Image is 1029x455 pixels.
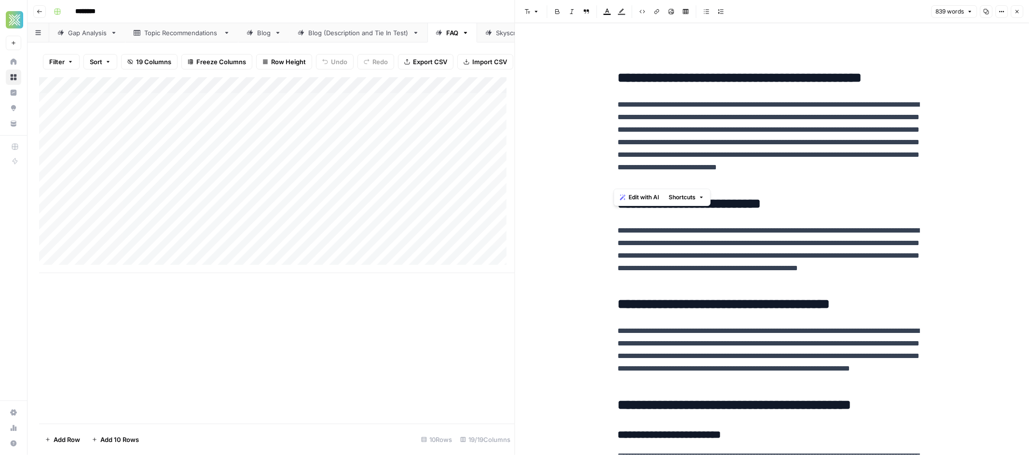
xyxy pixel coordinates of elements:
[257,28,271,38] div: Blog
[49,57,65,67] span: Filter
[413,57,447,67] span: Export CSV
[289,23,427,42] a: Blog (Description and Tie In Test)
[238,23,289,42] a: Blog
[477,23,549,42] a: Skyscraper
[86,432,145,447] button: Add 10 Rows
[472,57,507,67] span: Import CSV
[43,54,80,69] button: Filter
[6,11,23,28] img: Xponent21 Logo
[398,54,453,69] button: Export CSV
[6,8,21,32] button: Workspace: Xponent21
[357,54,394,69] button: Redo
[256,54,312,69] button: Row Height
[54,435,80,444] span: Add Row
[6,100,21,116] a: Opportunities
[372,57,388,67] span: Redo
[90,57,102,67] span: Sort
[456,432,515,447] div: 19/19 Columns
[181,54,252,69] button: Freeze Columns
[39,432,86,447] button: Add Row
[144,28,220,38] div: Topic Recommendations
[427,23,477,42] a: FAQ
[196,57,246,67] span: Freeze Columns
[125,23,238,42] a: Topic Recommendations
[316,54,354,69] button: Undo
[629,193,659,202] span: Edit with AI
[271,57,306,67] span: Row Height
[665,191,708,204] button: Shortcuts
[331,57,347,67] span: Undo
[6,436,21,451] button: Help + Support
[931,5,977,18] button: 839 words
[49,23,125,42] a: Gap Analysis
[136,57,171,67] span: 19 Columns
[417,432,456,447] div: 10 Rows
[6,54,21,69] a: Home
[83,54,117,69] button: Sort
[457,54,513,69] button: Import CSV
[6,69,21,85] a: Browse
[935,7,964,16] span: 839 words
[6,116,21,131] a: Your Data
[121,54,178,69] button: 19 Columns
[616,191,663,204] button: Edit with AI
[6,420,21,436] a: Usage
[308,28,409,38] div: Blog (Description and Tie In Test)
[496,28,530,38] div: Skyscraper
[68,28,107,38] div: Gap Analysis
[6,85,21,100] a: Insights
[6,405,21,420] a: Settings
[100,435,139,444] span: Add 10 Rows
[446,28,458,38] div: FAQ
[669,193,696,202] span: Shortcuts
